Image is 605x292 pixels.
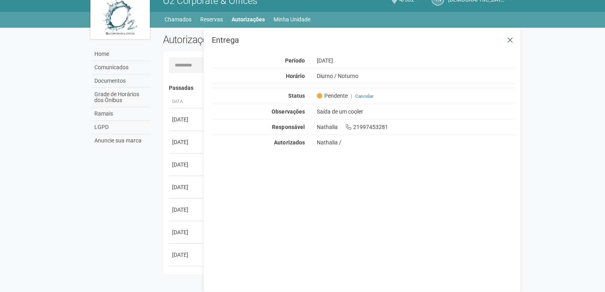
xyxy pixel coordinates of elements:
[92,121,151,134] a: LGPD
[169,95,205,108] th: Data
[274,139,304,146] strong: Autorizados
[92,61,151,74] a: Comunicados
[355,93,373,99] a: Cancelar
[92,134,151,147] a: Anuncie sua marca
[92,107,151,121] a: Ramais
[274,14,310,25] a: Minha Unidade
[172,251,201,259] div: [DATE]
[172,161,201,169] div: [DATE]
[310,123,520,131] div: Nathalia 21997453281
[310,72,520,80] div: Diurno / Noturno
[310,57,520,64] div: [DATE]
[163,34,333,46] h2: Autorizações
[172,228,201,236] div: [DATE]
[316,92,347,99] span: Pendente
[316,139,514,146] div: Nathalia /
[92,47,151,61] a: Home
[172,116,201,123] div: [DATE]
[165,14,191,25] a: Chamados
[272,124,304,130] strong: Responsável
[200,14,223,25] a: Reservas
[232,14,265,25] a: Autorizações
[288,93,304,99] strong: Status
[172,183,201,191] div: [DATE]
[92,88,151,107] a: Grade de Horários dos Ônibus
[172,138,201,146] div: [DATE]
[285,73,304,79] strong: Horário
[212,36,514,44] h3: Entrega
[92,74,151,88] a: Documentos
[285,57,304,64] strong: Período
[350,93,352,99] span: |
[310,108,520,115] div: Saída de um cooler
[169,85,509,91] h4: Passadas
[172,206,201,214] div: [DATE]
[272,108,304,115] strong: Observações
